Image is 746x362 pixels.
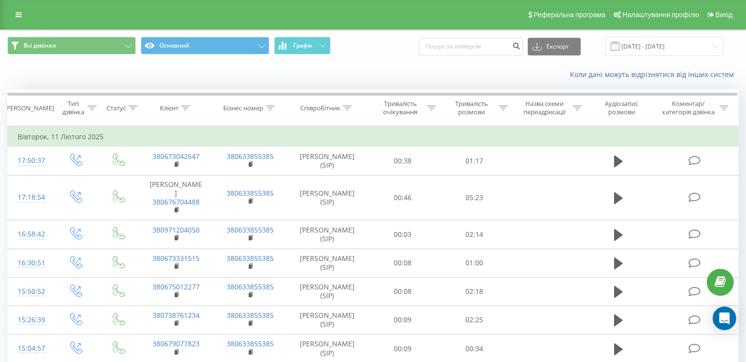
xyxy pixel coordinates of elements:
[367,147,438,175] td: 00:38
[519,100,570,116] div: Назва схеми переадресації
[153,310,200,320] a: 380738761234
[153,197,200,207] a: 380676704488
[287,147,367,175] td: [PERSON_NAME] (SIP)
[227,188,274,198] a: 380633855385
[153,282,200,291] a: 380675012277
[300,104,340,112] div: Співробітник
[593,100,650,116] div: Аудіозапис розмови
[18,339,44,358] div: 15:04:57
[287,220,367,249] td: [PERSON_NAME] (SIP)
[18,225,44,244] div: 16:58:42
[18,282,44,301] div: 15:50:52
[153,254,200,263] a: 380673331515
[18,310,44,330] div: 15:26:39
[153,339,200,348] a: 380679077823
[716,11,733,19] span: Вихід
[153,225,200,234] a: 380971204050
[713,307,736,330] div: Open Intercom Messenger
[419,38,523,55] input: Пошук за номером
[438,175,510,220] td: 05:23
[227,339,274,348] a: 380633855385
[534,11,606,19] span: Реферальна програма
[139,175,213,220] td: [PERSON_NAME]
[141,37,269,54] button: Основний
[287,306,367,334] td: [PERSON_NAME] (SIP)
[438,220,510,249] td: 02:14
[18,151,44,170] div: 17:50:37
[570,70,739,79] a: Коли дані можуть відрізнятися вiд інших систем
[7,37,136,54] button: Всі дзвінки
[153,152,200,161] a: 380673042647
[227,310,274,320] a: 380633855385
[24,42,56,50] span: Всі дзвінки
[106,104,126,112] div: Статус
[287,249,367,277] td: [PERSON_NAME] (SIP)
[367,277,438,306] td: 00:08
[8,127,739,147] td: Вівторок, 11 Лютого 2025
[274,37,331,54] button: Графік
[438,147,510,175] td: 01:17
[367,306,438,334] td: 00:09
[287,175,367,220] td: [PERSON_NAME] (SIP)
[18,254,44,273] div: 16:30:51
[660,100,717,116] div: Коментар/категорія дзвінка
[367,249,438,277] td: 00:08
[528,38,581,55] button: Експорт
[367,220,438,249] td: 00:03
[160,104,179,112] div: Клієнт
[438,306,510,334] td: 02:25
[227,152,274,161] a: 380633855385
[376,100,425,116] div: Тривалість очікування
[438,249,510,277] td: 01:00
[438,277,510,306] td: 02:18
[293,42,312,49] span: Графік
[62,100,85,116] div: Тип дзвінка
[287,277,367,306] td: [PERSON_NAME] (SIP)
[18,188,44,207] div: 17:18:54
[367,175,438,220] td: 00:46
[622,11,699,19] span: Налаштування профілю
[227,254,274,263] a: 380633855385
[223,104,263,112] div: Бізнес номер
[447,100,496,116] div: Тривалість розмови
[227,225,274,234] a: 380633855385
[227,282,274,291] a: 380633855385
[4,104,54,112] div: [PERSON_NAME]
